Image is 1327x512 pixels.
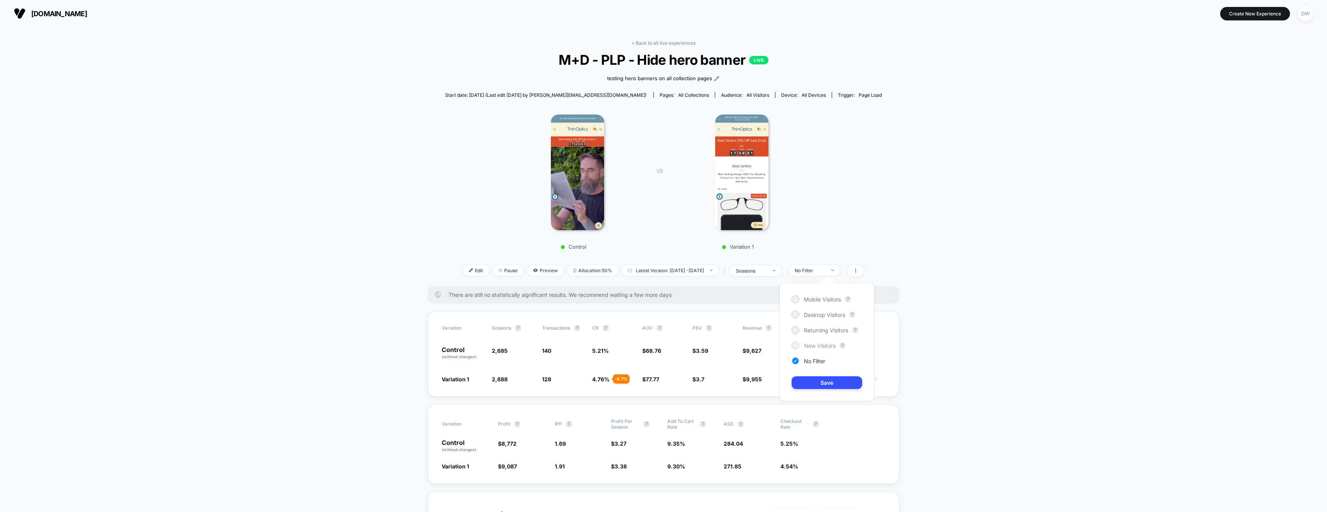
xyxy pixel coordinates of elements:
span: [DOMAIN_NAME] [31,10,87,18]
span: Latest Version: [DATE] - [DATE] [622,265,718,276]
p: Control [442,347,484,360]
span: Checkout Rate [780,418,809,430]
p: Control [442,440,490,453]
span: Mobile Visitors [804,296,841,303]
span: 9,627 [746,347,761,354]
div: sessions [736,268,767,274]
button: ? [566,421,572,427]
span: 9.35 % [667,440,685,447]
img: Visually logo [14,8,25,19]
span: 68.76 [646,347,661,354]
span: IPP [555,421,562,427]
img: end [773,270,775,271]
span: There are still no statistically significant results. We recommend waiting a few more days [449,291,884,298]
button: Create New Experience [1220,7,1290,20]
img: Control main [551,115,604,230]
span: No Filter [804,358,825,364]
span: 2,688 [492,376,508,382]
span: All Visitors [746,92,769,98]
span: 284.04 [724,440,743,447]
span: Variation [442,325,484,331]
button: ? [766,325,772,331]
button: Save [792,376,862,389]
span: (without changes) [442,447,476,452]
button: ? [738,421,744,427]
span: 128 [542,376,551,382]
button: DW [1296,6,1315,22]
span: testing hero banners on all collection pages [607,75,712,83]
button: ? [515,325,521,331]
div: Audience: [721,92,769,98]
span: 140 [542,347,551,354]
span: Add To Cart Rate [667,418,696,430]
p: LIVE [749,56,768,64]
span: Revenue [743,325,762,331]
span: PSV [692,325,702,331]
span: Returning Visitors [804,327,848,333]
span: 1.69 [555,440,566,447]
span: 8,772 [501,440,517,447]
span: 4.54 % [780,463,798,470]
button: ? [574,325,580,331]
span: Transactions [542,325,570,331]
span: 5.25 % [780,440,798,447]
span: Start date: [DATE] (Last edit [DATE] by [PERSON_NAME][EMAIL_ADDRESS][DOMAIN_NAME]) [445,92,647,98]
button: ? [657,325,663,331]
span: New Visitors [804,342,836,349]
span: 3.59 [696,347,708,354]
img: end [498,268,502,272]
button: ? [845,296,851,302]
span: $ [498,440,517,447]
span: $ [611,440,626,447]
img: end [831,269,834,271]
span: M+D - PLP - Hide hero banner [467,52,860,68]
span: Allocation: 50% [567,265,618,276]
p: Control [506,244,641,250]
span: Preview [527,265,564,276]
span: $ [743,347,761,354]
span: $ [642,347,661,354]
span: all devices [802,92,826,98]
span: 2,685 [492,347,508,354]
span: 9,955 [746,376,762,382]
button: ? [852,327,858,333]
a: < Back to all live experiences [631,40,696,46]
span: 4.76 % [592,376,609,382]
img: Variation 1 main [715,115,768,230]
button: ? [603,325,609,331]
span: 77.77 [646,376,659,382]
button: ? [849,312,855,318]
img: end [710,269,712,271]
span: 271.85 [724,463,741,470]
img: calendar [628,268,632,272]
span: Page Load [859,92,882,98]
span: Profit Per Session [611,418,640,430]
span: AOV [642,325,653,331]
span: $ [692,376,704,382]
button: ? [813,421,819,427]
span: Sessions [492,325,511,331]
span: 5.21 % [592,347,609,354]
div: No Filter [795,268,826,273]
span: Variation 1 [442,463,469,470]
span: Variation [442,418,484,430]
button: ? [700,421,706,427]
span: $ [642,376,659,382]
span: $ [743,376,762,382]
button: ? [514,421,520,427]
span: 9.30 % [667,463,685,470]
span: 3.7 [696,376,704,382]
p: Variation 1 [670,244,805,250]
img: rebalance [573,268,576,273]
span: $ [692,347,708,354]
span: | [722,265,730,276]
img: edit [469,268,473,272]
button: [DOMAIN_NAME] [12,7,89,20]
div: - 8.7 % [613,374,630,384]
button: ? [839,342,846,349]
span: Desktop Visitors [804,312,845,318]
span: 9,087 [501,463,517,470]
span: ASD [724,421,734,427]
span: Edit [463,265,489,276]
span: all collections [678,92,709,98]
